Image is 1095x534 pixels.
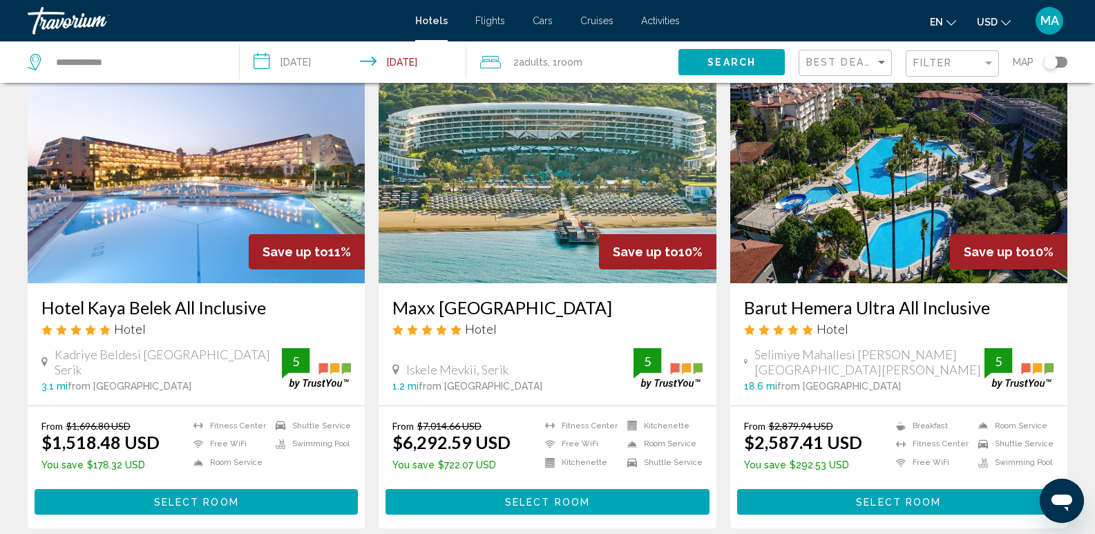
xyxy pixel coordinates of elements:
li: Free WiFi [538,439,620,450]
li: Fitness Center [538,420,620,432]
li: Swimming Pool [971,457,1054,468]
img: Hotel image [730,62,1067,283]
div: 5 [634,353,661,370]
iframe: Кнопка запуска окна обмена сообщениями [1040,479,1084,523]
button: Select Room [737,489,1060,515]
span: from [GEOGRAPHIC_DATA] [68,381,191,392]
span: Select Room [154,497,239,508]
span: You save [744,459,786,470]
p: $722.07 USD [392,459,511,470]
div: 11% [249,234,365,269]
span: Map [1013,53,1034,72]
li: Room Service [187,457,269,468]
img: trustyou-badge.svg [984,348,1054,389]
span: Iskele Mevkii, Serik [406,362,508,377]
a: Barut Hemera Ultra All Inclusive [744,297,1054,318]
button: Select Room [385,489,709,515]
button: Search [678,49,785,75]
li: Shuttle Service [620,457,703,468]
button: Travelers: 2 adults, 0 children [466,41,678,83]
li: Fitness Center [889,439,971,450]
li: Kitchenette [620,420,703,432]
a: Activities [641,15,680,26]
li: Shuttle Service [971,439,1054,450]
a: Maxx [GEOGRAPHIC_DATA] [392,297,702,318]
span: From [41,420,63,432]
span: , 1 [548,53,582,72]
span: from [GEOGRAPHIC_DATA] [777,381,901,392]
button: Filter [906,50,999,78]
span: Search [707,57,756,68]
li: Kitchenette [538,457,620,468]
div: 5 [282,353,310,370]
p: $178.32 USD [41,459,160,470]
img: Hotel image [379,62,716,283]
button: Change language [930,12,956,32]
div: 10% [599,234,716,269]
a: Select Room [385,493,709,508]
span: Room [558,57,582,68]
img: trustyou-badge.svg [634,348,703,389]
li: Room Service [620,439,703,450]
span: Save up to [613,245,678,259]
li: Swimming Pool [269,439,351,450]
span: Save up to [263,245,328,259]
ins: $2,587.41 USD [744,432,862,452]
span: From [744,420,765,432]
div: 5 star Hotel [41,321,351,336]
img: trustyou-badge.svg [282,348,351,389]
div: 5 [984,353,1012,370]
p: $292.53 USD [744,459,862,470]
span: MA [1040,14,1059,28]
span: From [392,420,414,432]
span: Selimiye Mahallesi [PERSON_NAME][GEOGRAPHIC_DATA][PERSON_NAME] [754,347,984,377]
mat-select: Sort by [806,57,888,69]
a: Hotel Kaya Belek All Inclusive [41,297,351,318]
li: Breakfast [889,420,971,432]
a: Cruises [580,15,613,26]
button: Toggle map [1034,56,1067,68]
button: Select Room [35,489,358,515]
a: Select Room [737,493,1060,508]
button: Change currency [977,12,1011,32]
div: 10% [950,234,1067,269]
li: Room Service [971,420,1054,432]
a: Hotels [415,15,448,26]
del: $7,014.66 USD [417,420,482,432]
li: Shuttle Service [269,420,351,432]
del: $2,879.94 USD [769,420,833,432]
ins: $6,292.59 USD [392,432,511,452]
span: Hotel [114,321,146,336]
span: Best Deals [806,57,879,68]
a: Travorium [28,7,401,35]
span: You save [41,459,84,470]
span: Adults [519,57,548,68]
li: Fitness Center [187,420,269,432]
span: 3.1 mi [41,381,68,392]
a: Flights [475,15,505,26]
span: en [930,17,943,28]
div: 5 star Hotel [744,321,1054,336]
span: Hotel [465,321,497,336]
a: Select Room [35,493,358,508]
a: Cars [533,15,553,26]
div: 5 star Hotel [392,321,702,336]
span: 1.2 mi [392,381,419,392]
span: Select Room [856,497,941,508]
button: User Menu [1031,6,1067,35]
img: Hotel image [28,62,365,283]
span: 2 [513,53,548,72]
span: from [GEOGRAPHIC_DATA] [419,381,542,392]
span: Kadriye Beldesi [GEOGRAPHIC_DATA] Serik [55,347,282,377]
